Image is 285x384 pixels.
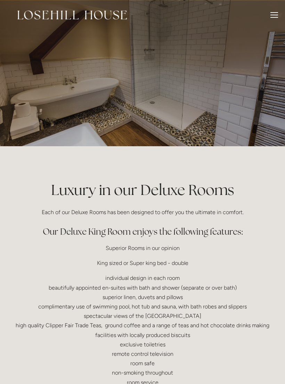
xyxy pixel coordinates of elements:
p: Superior Rooms in our opinion [11,243,274,253]
img: Losehill House [17,10,127,19]
p: Each of our Deluxe Rooms has been designed to offer you the ultimate in comfort. [11,207,274,217]
h1: Luxury in our Deluxe Rooms [11,180,274,200]
h2: Our Deluxe King Room enjoys the following features: [11,226,274,238]
p: King sized or Super king bed - double [11,258,274,268]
